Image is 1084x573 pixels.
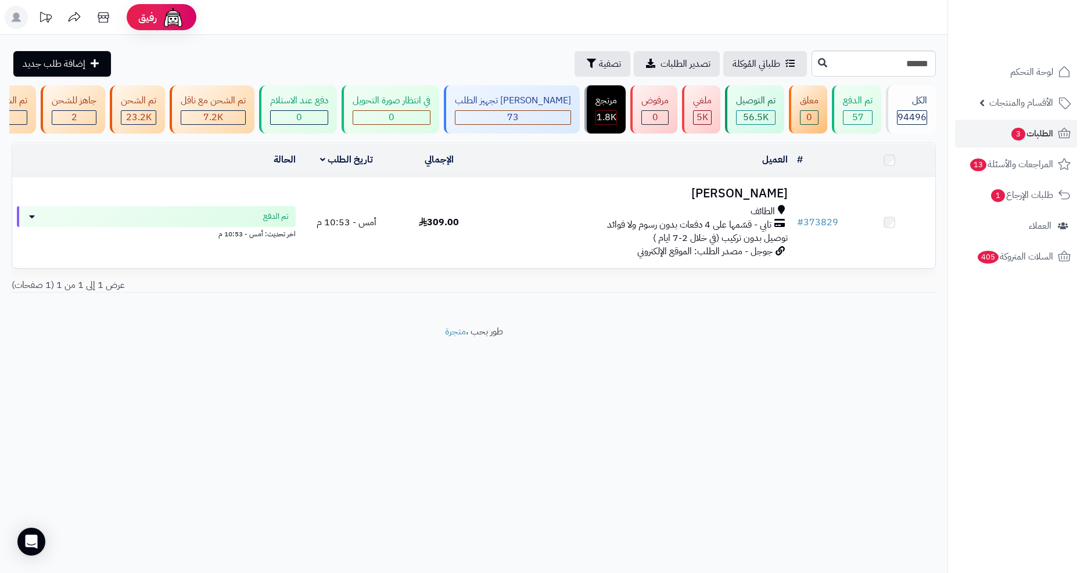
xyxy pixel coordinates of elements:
span: 0 [389,110,394,124]
div: 4957 [694,111,711,124]
div: 23151 [121,111,156,124]
span: 56.5K [743,110,769,124]
a: طلباتي المُوكلة [723,51,807,77]
a: لوحة التحكم [955,58,1077,86]
a: الكل94496 [884,85,938,134]
span: السلات المتروكة [977,248,1053,265]
div: في انتظار صورة التحويل [353,94,430,107]
div: 0 [642,111,668,124]
h3: [PERSON_NAME] [490,187,788,200]
span: 13 [970,158,986,171]
span: تابي - قسّمها على 4 دفعات بدون رسوم ولا فوائد [607,218,771,232]
div: [PERSON_NAME] تجهيز الطلب [455,94,571,107]
span: 309.00 [419,215,459,229]
a: مرتجع 1.8K [582,85,628,134]
div: مرتجع [595,94,617,107]
div: تم الشحن [121,94,156,107]
span: لوحة التحكم [1010,64,1053,80]
span: الطائف [751,205,775,218]
a: تم الدفع 57 [830,85,884,134]
div: عرض 1 إلى 1 من 1 (1 صفحات) [3,279,474,292]
span: طلبات الإرجاع [990,187,1053,203]
a: معلق 0 [787,85,830,134]
span: 2 [71,110,77,124]
span: 7.2K [203,110,223,124]
span: الأقسام والمنتجات [989,95,1053,111]
div: تم الدفع [843,94,873,107]
div: 0 [353,111,430,124]
a: # [797,153,803,167]
span: العملاء [1029,218,1051,234]
div: تم الشحن مع ناقل [181,94,246,107]
button: تصفية [575,51,630,77]
span: 94496 [898,110,927,124]
a: طلبات الإرجاع1 [955,181,1077,209]
div: Open Intercom Messenger [17,528,45,556]
a: الطلبات3 [955,120,1077,147]
span: 0 [806,110,812,124]
a: المراجعات والأسئلة13 [955,150,1077,178]
div: 1807 [596,111,616,124]
div: 2 [52,111,96,124]
a: تصدير الطلبات [634,51,720,77]
div: 56508 [737,111,775,124]
a: العميل [762,153,788,167]
span: الطلبات [1010,125,1053,142]
div: 7223 [181,111,245,124]
a: إضافة طلب جديد [13,51,111,77]
a: مرفوض 0 [628,85,680,134]
span: # [797,215,803,229]
a: الحالة [274,153,296,167]
span: 1.8K [597,110,616,124]
a: جاهز للشحن 2 [38,85,107,134]
span: تصدير الطلبات [661,57,710,71]
span: رفيق [138,10,157,24]
a: [PERSON_NAME] تجهيز الطلب 73 [442,85,582,134]
a: #373829 [797,215,838,229]
a: العملاء [955,212,1077,240]
span: 1 [991,189,1005,202]
a: ملغي 5K [680,85,723,134]
span: توصيل بدون تركيب (في خلال 2-7 ايام ) [653,231,788,245]
a: الإجمالي [425,153,454,167]
a: في انتظار صورة التحويل 0 [339,85,442,134]
div: جاهز للشحن [52,94,96,107]
span: تصفية [599,57,621,71]
span: تم الدفع [263,211,289,222]
span: 405 [978,251,999,264]
div: اخر تحديث: أمس - 10:53 م [17,227,296,239]
div: دفع عند الاستلام [270,94,328,107]
a: متجرة [445,325,466,338]
div: 0 [801,111,818,124]
a: تم التوصيل 56.5K [723,85,787,134]
a: تم الشحن مع ناقل 7.2K [167,85,257,134]
a: تم الشحن 23.2K [107,85,167,134]
span: 0 [652,110,658,124]
a: تحديثات المنصة [31,6,60,32]
span: 3 [1011,128,1025,140]
span: المراجعات والأسئلة [969,156,1053,172]
div: 73 [455,111,570,124]
a: السلات المتروكة405 [955,243,1077,271]
div: معلق [800,94,819,107]
span: أمس - 10:53 م [317,215,376,229]
div: ملغي [693,94,712,107]
div: مرفوض [641,94,669,107]
span: 5K [697,110,708,124]
a: دفع عند الاستلام 0 [257,85,339,134]
div: تم التوصيل [736,94,776,107]
span: جوجل - مصدر الطلب: الموقع الإلكتروني [637,244,773,258]
span: طلباتي المُوكلة [733,57,780,71]
a: تاريخ الطلب [320,153,373,167]
div: الكل [897,94,927,107]
div: 0 [271,111,328,124]
span: 57 [852,110,864,124]
span: إضافة طلب جديد [23,57,85,71]
span: 73 [507,110,519,124]
span: 0 [296,110,302,124]
img: ai-face.png [161,6,185,29]
div: 57 [843,111,872,124]
span: 23.2K [126,110,152,124]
